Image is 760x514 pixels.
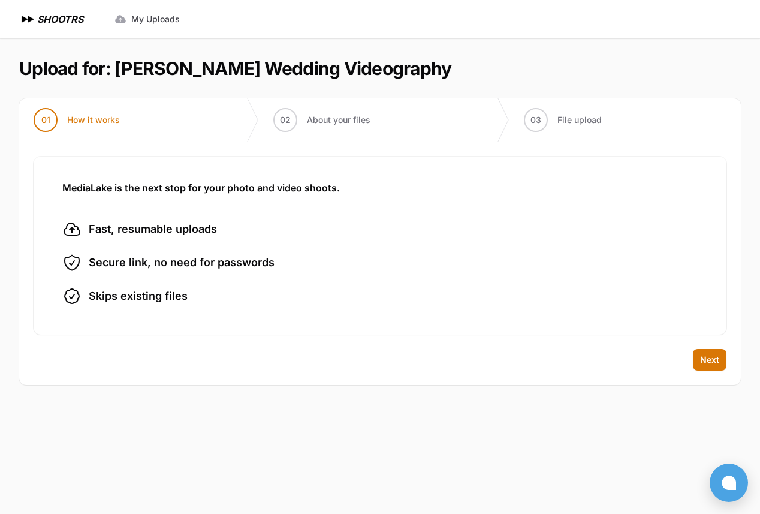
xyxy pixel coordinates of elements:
button: 01 How it works [19,98,134,142]
button: 02 About your files [259,98,385,142]
button: Open chat window [710,464,748,502]
span: My Uploads [131,13,180,25]
h1: SHOOTRS [37,12,83,26]
span: 01 [41,114,50,126]
span: Secure link, no need for passwords [89,254,275,271]
span: Skips existing files [89,288,188,305]
a: My Uploads [107,8,187,30]
button: 03 File upload [509,98,616,142]
span: About your files [307,114,370,126]
span: Next [700,354,719,366]
button: Next [693,349,726,371]
span: 02 [280,114,291,126]
span: 03 [530,114,541,126]
span: How it works [67,114,120,126]
span: Fast, resumable uploads [89,221,217,238]
img: SHOOTRS [19,12,37,26]
h3: MediaLake is the next stop for your photo and video shoots. [62,181,698,195]
a: SHOOTRS SHOOTRS [19,12,83,26]
h1: Upload for: [PERSON_NAME] Wedding Videography [19,58,451,79]
span: File upload [557,114,602,126]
